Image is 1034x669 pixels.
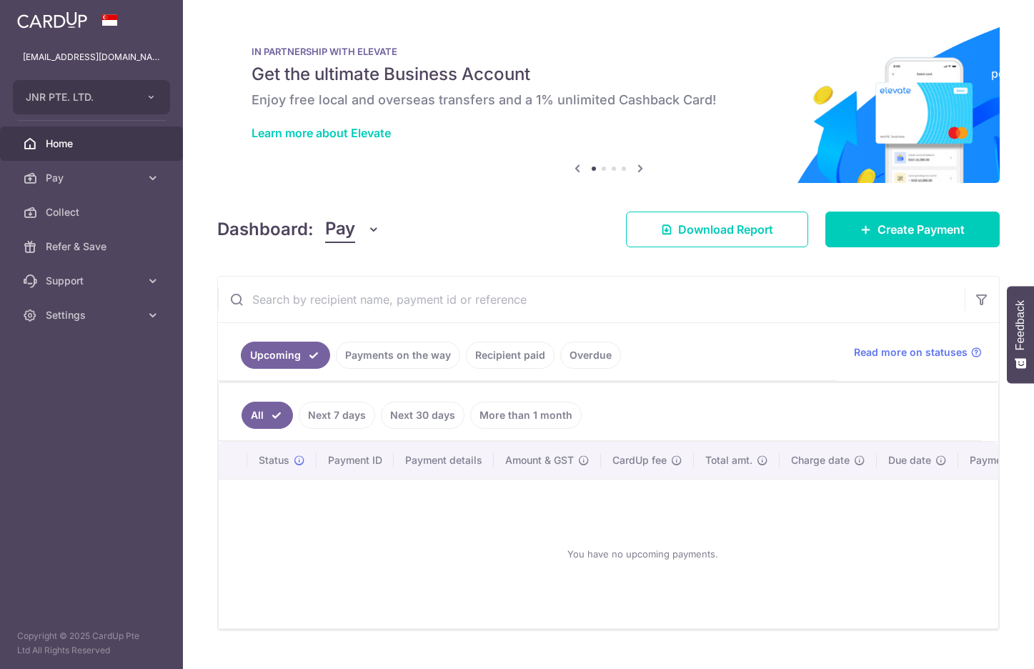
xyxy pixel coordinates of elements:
th: Payment ID [317,442,394,479]
span: Due date [888,453,931,467]
span: JNR PTE. LTD. [26,90,131,104]
a: Overdue [560,342,621,369]
button: Feedback - Show survey [1007,286,1034,383]
button: Pay [325,216,380,243]
span: Pay [46,171,140,185]
span: Home [46,137,140,151]
a: Upcoming [241,342,330,369]
a: Recipient paid [466,342,555,369]
span: Status [259,453,289,467]
span: Pay [325,216,355,243]
h6: Enjoy free local and overseas transfers and a 1% unlimited Cashback Card! [252,91,965,109]
span: Support [46,274,140,288]
a: Read more on statuses [854,345,982,360]
th: Payment details [394,442,494,479]
a: All [242,402,293,429]
img: Renovation banner [217,23,1000,183]
span: Create Payment [878,221,965,238]
span: Amount & GST [505,453,574,467]
a: More than 1 month [470,402,582,429]
a: Next 7 days [299,402,375,429]
span: Collect [46,205,140,219]
a: Learn more about Elevate [252,126,391,140]
span: Feedback [1014,300,1027,350]
a: Payments on the way [336,342,460,369]
p: [EMAIL_ADDRESS][DOMAIN_NAME] [23,50,160,64]
a: Create Payment [825,212,1000,247]
img: CardUp [17,11,87,29]
p: IN PARTNERSHIP WITH ELEVATE [252,46,965,57]
span: Refer & Save [46,239,140,254]
button: JNR PTE. LTD. [13,80,170,114]
input: Search by recipient name, payment id or reference [218,277,965,322]
span: Total amt. [705,453,752,467]
span: Settings [46,308,140,322]
h5: Get the ultimate Business Account [252,63,965,86]
a: Next 30 days [381,402,464,429]
span: Download Report [678,221,773,238]
span: CardUp fee [612,453,667,467]
h4: Dashboard: [217,217,314,242]
a: Download Report [626,212,808,247]
span: Charge date [791,453,850,467]
span: Read more on statuses [854,345,968,360]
